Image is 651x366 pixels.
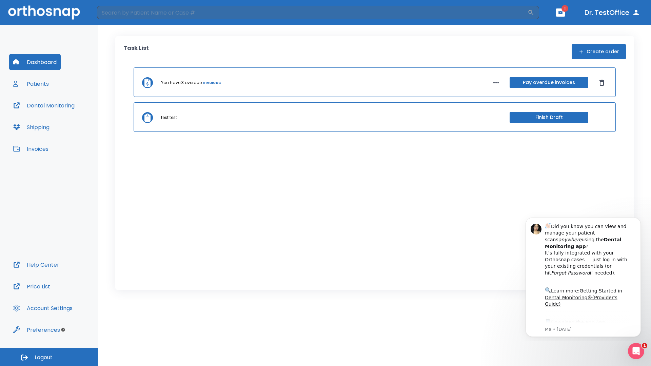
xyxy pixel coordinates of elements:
[561,5,568,12] span: 1
[9,141,53,157] button: Invoices
[161,80,202,86] p: You have 3 overdue
[9,97,79,114] button: Dental Monitoring
[572,44,626,59] button: Create order
[29,106,115,141] div: Download the app: | ​ Let us know if you need help getting started!
[510,77,588,88] button: Pay overdue invoices
[203,80,221,86] a: invoices
[9,322,64,338] button: Preferences
[29,108,90,120] a: App Store
[510,112,588,123] button: Finish Draft
[8,5,80,19] img: Orthosnap
[9,257,63,273] button: Help Center
[596,77,607,88] button: Dismiss
[60,327,66,333] div: Tooltip anchor
[9,54,61,70] button: Dashboard
[161,115,177,121] p: test test
[515,211,651,341] iframe: Intercom notifications message
[9,300,77,316] button: Account Settings
[582,6,643,19] button: Dr. TestOffice
[29,115,115,121] p: Message from Ma, sent 5w ago
[97,6,528,19] input: Search by Patient Name or Case #
[35,354,53,361] span: Logout
[642,343,647,348] span: 1
[123,44,149,59] p: Task List
[9,278,54,294] button: Price List
[115,11,120,16] button: Dismiss notification
[628,343,644,359] iframe: Intercom live chat
[9,76,53,92] button: Patients
[9,119,54,135] button: Shipping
